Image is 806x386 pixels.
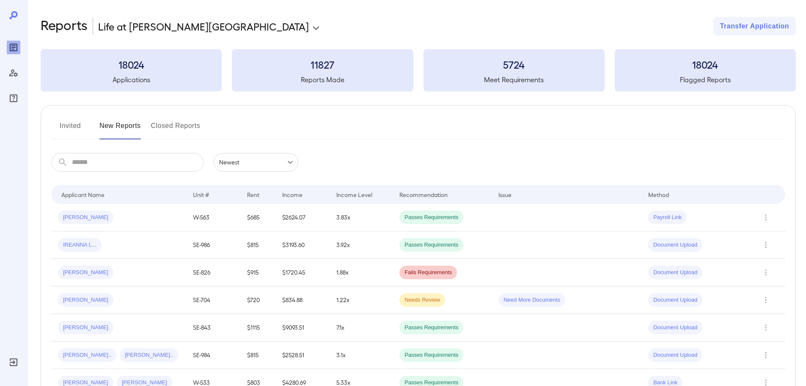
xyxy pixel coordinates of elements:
span: Document Upload [648,269,702,277]
span: Passes Requirements [399,214,463,222]
td: SE-986 [186,231,240,259]
summary: 18024Applications11827Reports Made5724Meet Requirements18024Flagged Reports [41,49,796,92]
td: $2528.51 [275,342,330,369]
span: [PERSON_NAME].. [58,351,116,359]
div: Method [648,189,669,200]
span: [PERSON_NAME].. [120,351,178,359]
button: Transfer Application [713,17,796,36]
span: [PERSON_NAME] [58,296,113,304]
div: Income [282,189,303,200]
h2: Reports [41,17,88,36]
span: Document Upload [648,296,702,304]
div: Rent [247,189,261,200]
h3: 5724 [424,58,605,71]
span: Needs Review [399,296,445,304]
span: Document Upload [648,324,702,332]
td: $720 [240,286,275,314]
h5: Applications [41,75,222,85]
button: New Reports [99,119,141,139]
td: $3193.60 [275,231,330,259]
button: Closed Reports [151,119,201,139]
td: 7.1x [330,314,393,342]
td: $1720.45 [275,259,330,286]
td: 3.92x [330,231,393,259]
td: 1.88x [330,259,393,286]
div: Recommendation [399,189,448,200]
button: Row Actions [759,321,773,334]
td: 3.83x [330,204,393,231]
span: Payroll Link [648,214,687,222]
h5: Flagged Reports [615,75,796,85]
div: FAQ [7,92,20,105]
td: $9093.51 [275,314,330,342]
td: SE-704 [186,286,240,314]
td: SE-843 [186,314,240,342]
span: [PERSON_NAME] [58,269,113,277]
span: Document Upload [648,241,702,249]
div: Unit # [193,189,209,200]
button: Row Actions [759,238,773,252]
p: Life at [PERSON_NAME][GEOGRAPHIC_DATA] [98,19,309,33]
td: SE-984 [186,342,240,369]
span: Passes Requirements [399,351,463,359]
span: Passes Requirements [399,324,463,332]
td: $815 [240,231,275,259]
span: Document Upload [648,351,702,359]
span: [PERSON_NAME] [58,214,113,222]
div: Issue [498,189,512,200]
div: Log Out [7,355,20,369]
h3: 18024 [41,58,222,71]
button: Row Actions [759,293,773,307]
button: Invited [51,119,89,139]
td: $915 [240,259,275,286]
td: SE-826 [186,259,240,286]
span: Fails Requirements [399,269,457,277]
td: $685 [240,204,275,231]
button: Row Actions [759,211,773,224]
div: Applicant Name [61,189,105,200]
td: W-563 [186,204,240,231]
h3: 18024 [615,58,796,71]
div: Newest [214,153,298,172]
h3: 11827 [232,58,413,71]
span: IREANNA L... [58,241,102,249]
h5: Meet Requirements [424,75,605,85]
button: Row Actions [759,348,773,362]
div: Reports [7,41,20,54]
span: Need More Documents [498,296,565,304]
td: $834.88 [275,286,330,314]
td: $2624.07 [275,204,330,231]
div: Income Level [336,189,372,200]
button: Row Actions [759,266,773,279]
td: $815 [240,342,275,369]
td: 3.1x [330,342,393,369]
h5: Reports Made [232,75,413,85]
td: 1.22x [330,286,393,314]
span: Passes Requirements [399,241,463,249]
td: $1115 [240,314,275,342]
div: Manage Users [7,66,20,80]
span: [PERSON_NAME] [58,324,113,332]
